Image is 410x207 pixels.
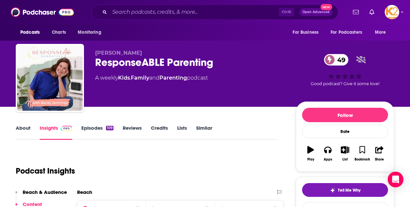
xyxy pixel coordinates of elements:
[367,7,377,18] a: Show notifications dropdown
[302,183,388,197] button: tell me why sparkleTell Me Why
[73,26,110,39] button: open menu
[375,28,386,37] span: More
[279,8,294,16] span: Ctrl K
[23,189,67,195] p: Reach & Audience
[302,10,330,14] span: Open Advanced
[61,126,72,131] img: Podchaser Pro
[149,75,159,81] span: and
[299,8,333,16] button: Open AdvancedNew
[17,45,83,111] img: ResponseABLE Parenting
[16,26,48,39] button: open menu
[338,188,360,193] span: Tell Me Why
[302,108,388,122] button: Follow
[326,26,372,39] button: open menu
[131,75,149,81] a: Family
[337,142,354,165] button: List
[15,189,67,201] button: Reach & Audience
[196,125,212,140] a: Similar
[95,74,208,82] div: A weekly podcast
[331,54,349,66] span: 49
[371,142,388,165] button: Share
[159,75,187,81] a: Parenting
[130,75,131,81] span: ,
[320,4,332,10] span: New
[330,188,335,193] img: tell me why sparkle
[307,158,314,161] div: Play
[302,142,319,165] button: Play
[355,158,370,161] div: Bookmark
[123,125,142,140] a: Reviews
[331,28,362,37] span: For Podcasters
[78,28,101,37] span: Monitoring
[77,189,92,195] h2: Reach
[151,125,168,140] a: Credits
[110,7,279,17] input: Search podcasts, credits, & more...
[370,26,394,39] button: open menu
[350,7,361,18] a: Show notifications dropdown
[92,5,338,20] div: Search podcasts, credits, & more...
[388,172,403,187] div: Open Intercom Messenger
[324,158,332,161] div: Apps
[296,50,394,90] div: 49Good podcast? Give it some love!
[375,158,384,161] div: Share
[177,125,187,140] a: Lists
[342,158,348,161] div: List
[20,28,40,37] span: Podcasts
[48,26,70,39] a: Charts
[52,28,66,37] span: Charts
[354,142,371,165] button: Bookmark
[81,125,113,140] a: Episodes109
[11,6,74,18] img: Podchaser - Follow, Share and Rate Podcasts
[385,5,399,19] img: User Profile
[324,54,349,66] a: 49
[288,26,327,39] button: open menu
[118,75,130,81] a: Kids
[95,50,142,56] span: [PERSON_NAME]
[385,5,399,19] span: Logged in as K2Krupp
[16,125,31,140] a: About
[16,166,75,176] h1: Podcast Insights
[319,142,336,165] button: Apps
[385,5,399,19] button: Show profile menu
[40,125,72,140] a: InsightsPodchaser Pro
[302,125,388,138] div: Rate
[311,81,379,86] span: Good podcast? Give it some love!
[106,126,113,130] div: 109
[293,28,318,37] span: For Business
